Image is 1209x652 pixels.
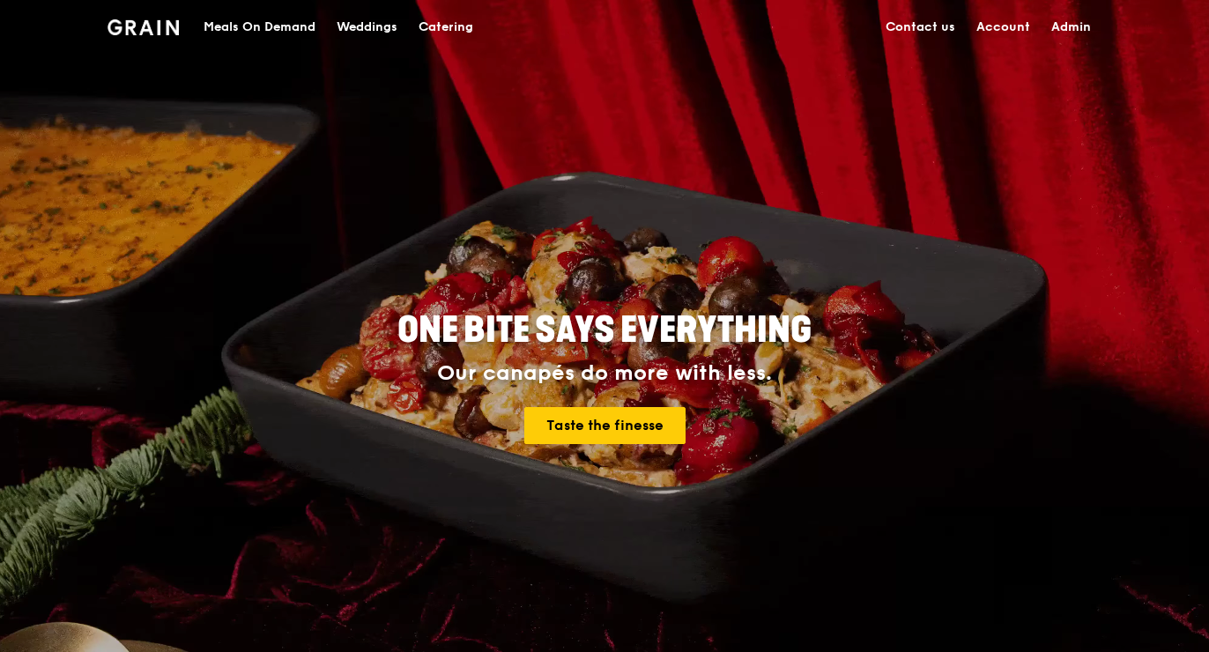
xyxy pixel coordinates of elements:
[408,1,484,54] a: Catering
[287,361,922,386] div: Our canapés do more with less.
[326,1,408,54] a: Weddings
[1041,1,1101,54] a: Admin
[419,1,473,54] div: Catering
[108,19,179,35] img: Grain
[966,1,1041,54] a: Account
[337,1,397,54] div: Weddings
[875,1,966,54] a: Contact us
[524,407,686,444] a: Taste the finesse
[397,309,812,352] span: ONE BITE SAYS EVERYTHING
[204,1,315,54] div: Meals On Demand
